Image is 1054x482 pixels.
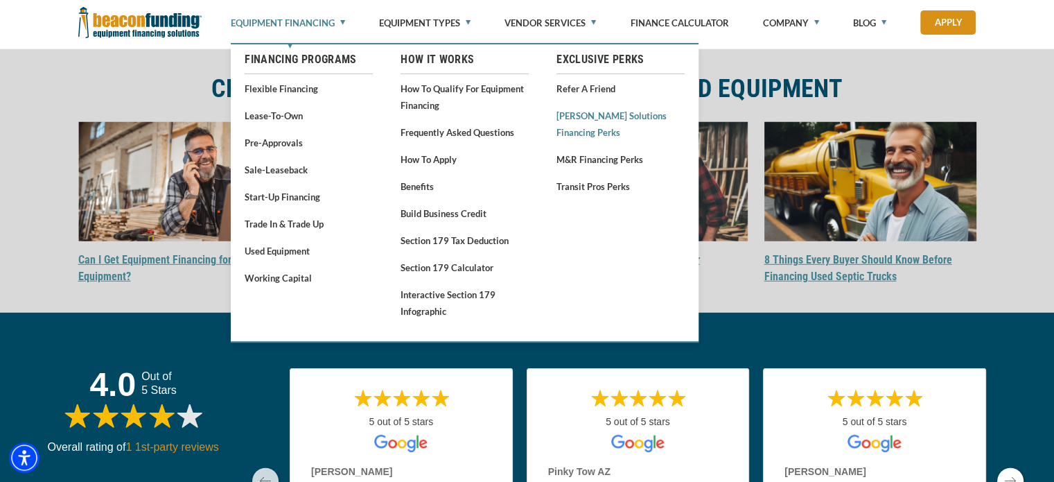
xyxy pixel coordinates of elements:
[311,414,491,431] div: 5 out of 5 stars
[311,464,491,481] span: [PERSON_NAME]
[245,188,373,205] a: Start-Up Financing
[245,161,373,178] a: Sale-Leaseback
[556,51,685,68] a: Exclusive Perks
[401,178,529,195] a: Benefits
[401,123,529,141] a: Frequently Asked Questions
[848,435,902,453] img: google
[245,242,373,259] a: Used Equipment
[78,122,290,241] img: Can I Get Equipment Financing for Used Equipment?
[401,205,529,222] a: Build Business Credit
[556,80,685,97] a: Refer a Friend
[141,371,177,382] span: Out of
[9,442,39,473] div: Accessibility Menu
[920,10,976,35] a: Apply
[78,253,256,283] a: Can I Get Equipment Financing for Used Equipment?
[784,414,965,431] div: 5 out of 5 stars
[245,80,373,97] a: Flexible Financing
[548,464,728,481] span: Pinky Tow AZ
[89,368,141,402] div: 4.0
[125,441,218,453] a: 1 1st-party reviews - open in a new tab
[35,439,231,456] div: Overall rating of
[245,215,373,232] a: Trade In & Trade Up
[245,134,373,151] a: Pre-approvals
[401,232,529,249] a: Section 179 Tax Deduction
[556,107,685,141] a: [PERSON_NAME] Solutions Financing Perks
[374,435,428,453] img: google
[556,178,685,195] a: Transit Pros Perks
[401,286,529,320] a: Interactive Section 179 Infographic
[401,80,529,114] a: How to Qualify for Equipment Financing
[556,150,685,168] a: M&R Financing Perks
[548,414,728,431] div: 5 out of 5 stars
[245,269,373,286] a: Working Capital
[401,51,529,68] a: How It Works
[784,464,965,481] span: [PERSON_NAME]
[78,77,976,101] a: CHECK OUT THESE ARTICLES ON GETTING USED EQUIPMENT
[245,51,373,68] a: Financing Programs
[401,259,529,276] a: Section 179 Calculator
[401,150,529,168] a: How to Apply
[611,435,665,453] img: google
[245,107,373,124] a: Lease-To-Own
[141,385,177,396] span: 5 Stars
[764,122,976,241] img: 8 Things Every Buyer Should Know Before Financing Used Septic Trucks
[764,253,952,283] a: 8 Things Every Buyer Should Know Before Financing Used Septic Trucks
